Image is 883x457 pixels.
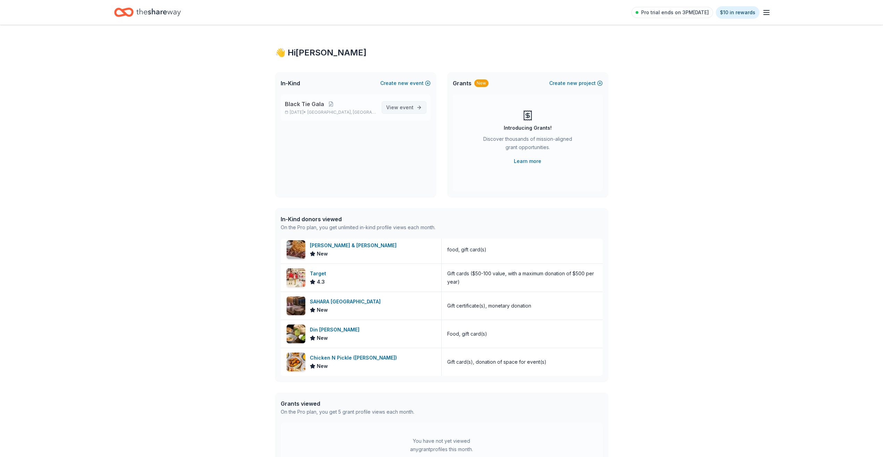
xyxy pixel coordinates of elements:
div: Din [PERSON_NAME] [310,326,362,334]
span: new [567,79,577,87]
a: $10 in rewards [716,6,759,19]
span: event [400,104,414,110]
div: New [474,79,489,87]
span: New [317,250,328,258]
div: Introducing Grants! [504,124,552,132]
span: Pro trial ends on 3PM[DATE] [641,8,709,17]
a: Home [114,4,181,20]
span: Black Tie Gala [285,100,324,108]
span: [GEOGRAPHIC_DATA], [GEOGRAPHIC_DATA] [307,110,376,115]
img: Image for SAHARA Las Vegas [287,296,305,315]
span: In-Kind [281,79,300,87]
div: Target [310,269,329,278]
a: Pro trial ends on 3PM[DATE] [631,7,713,18]
div: On the Pro plan, you get unlimited in-kind profile views each month. [281,223,435,232]
img: Image for Smith & Wollensky [287,240,305,259]
div: Chicken N Pickle ([PERSON_NAME]) [310,354,400,362]
img: Image for Chicken N Pickle (Henderson) [287,353,305,371]
a: View event [382,101,426,114]
span: Grants [453,79,472,87]
button: Createnewproject [549,79,603,87]
a: Learn more [514,157,541,165]
div: SAHARA [GEOGRAPHIC_DATA] [310,298,383,306]
img: Image for Target [287,268,305,287]
div: Gift card(s), donation of space for event(s) [447,358,546,366]
span: 4.3 [317,278,325,286]
span: new [398,79,408,87]
div: [PERSON_NAME] & [PERSON_NAME] [310,241,399,250]
span: New [317,306,328,314]
div: You have not yet viewed any grant profiles this month. [398,437,485,454]
span: View [386,103,414,112]
div: On the Pro plan, you get 5 grant profile views each month. [281,408,414,416]
div: food, gift card(s) [447,245,486,254]
span: New [317,334,328,342]
div: Discover thousands of mission-aligned grant opportunities. [481,135,575,154]
div: Food, gift card(s) [447,330,487,338]
button: Createnewevent [380,79,431,87]
div: Gift certificate(s), monetary donation [447,302,531,310]
div: In-Kind donors viewed [281,215,435,223]
span: New [317,362,328,370]
img: Image for Din Tai Fung [287,325,305,343]
div: Gift cards ($50-100 value, with a maximum donation of $500 per year) [447,269,597,286]
div: 👋 Hi [PERSON_NAME] [275,47,608,58]
div: Grants viewed [281,399,414,408]
p: [DATE] • [285,110,376,115]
